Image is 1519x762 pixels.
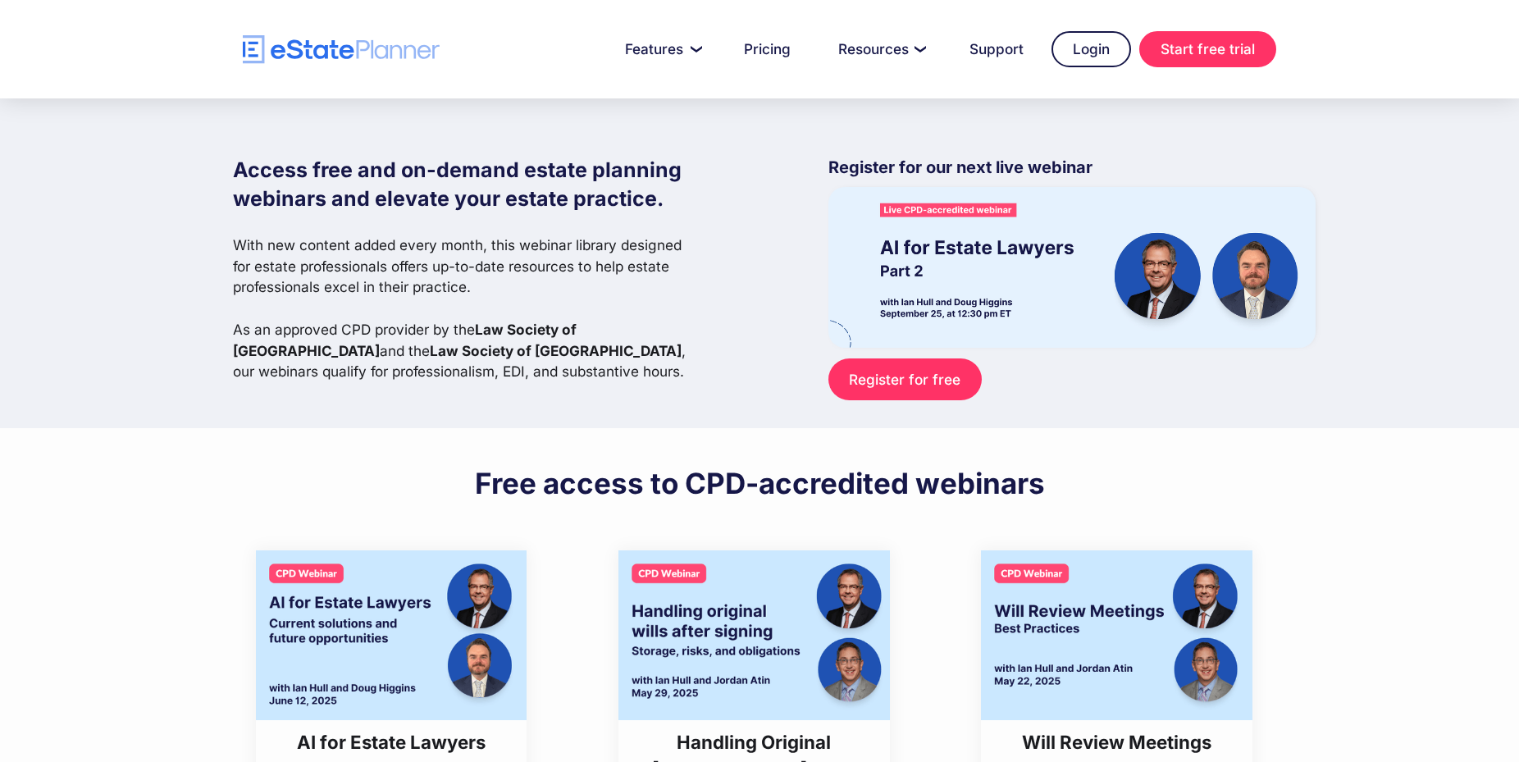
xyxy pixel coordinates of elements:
p: Register for our next live webinar [828,156,1316,187]
h3: Will Review Meetings [1004,728,1230,755]
a: Start free trial [1139,31,1276,67]
h2: Free access to CPD-accredited webinars [475,465,1045,501]
h3: AI for Estate Lawyers [278,728,504,755]
a: Login [1051,31,1131,67]
strong: Law Society of [GEOGRAPHIC_DATA] [233,321,577,359]
img: eState Academy webinar [828,187,1316,347]
a: Support [950,33,1043,66]
h1: Access free and on-demand estate planning webinars and elevate your estate practice. [233,156,699,213]
a: Resources [819,33,942,66]
a: Features [605,33,716,66]
a: Pricing [724,33,810,66]
p: With new content added every month, this webinar library designed for estate professionals offers... [233,235,699,382]
strong: Law Society of [GEOGRAPHIC_DATA] [430,342,682,359]
a: Register for free [828,358,982,400]
a: home [243,35,440,64]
